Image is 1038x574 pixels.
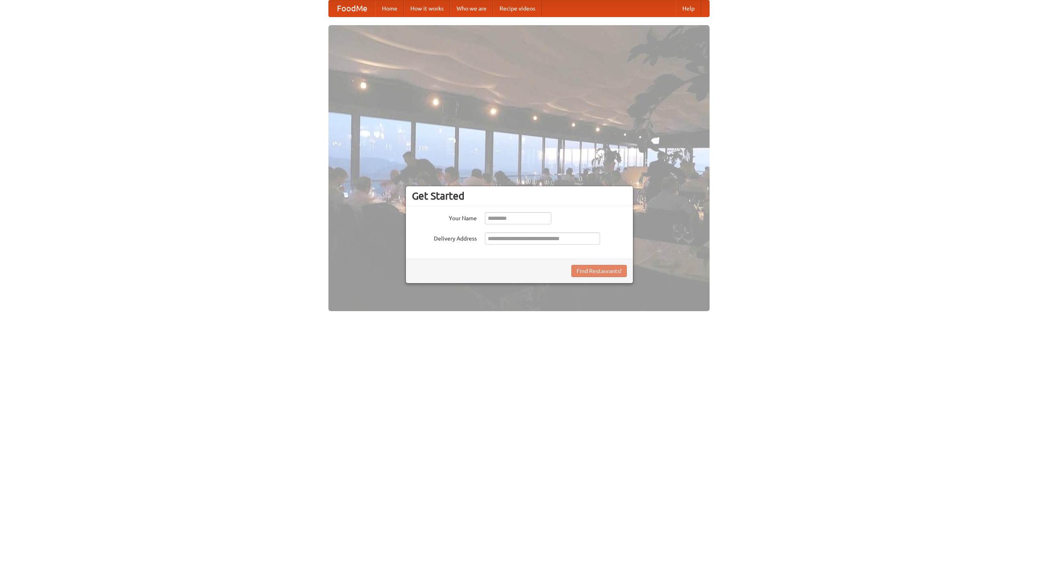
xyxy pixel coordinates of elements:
a: Who we are [450,0,493,17]
label: Delivery Address [412,232,477,243]
h3: Get Started [412,190,627,202]
a: Home [375,0,404,17]
a: Recipe videos [493,0,542,17]
a: FoodMe [329,0,375,17]
a: Help [676,0,701,17]
label: Your Name [412,212,477,222]
button: Find Restaurants! [571,265,627,277]
a: How it works [404,0,450,17]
